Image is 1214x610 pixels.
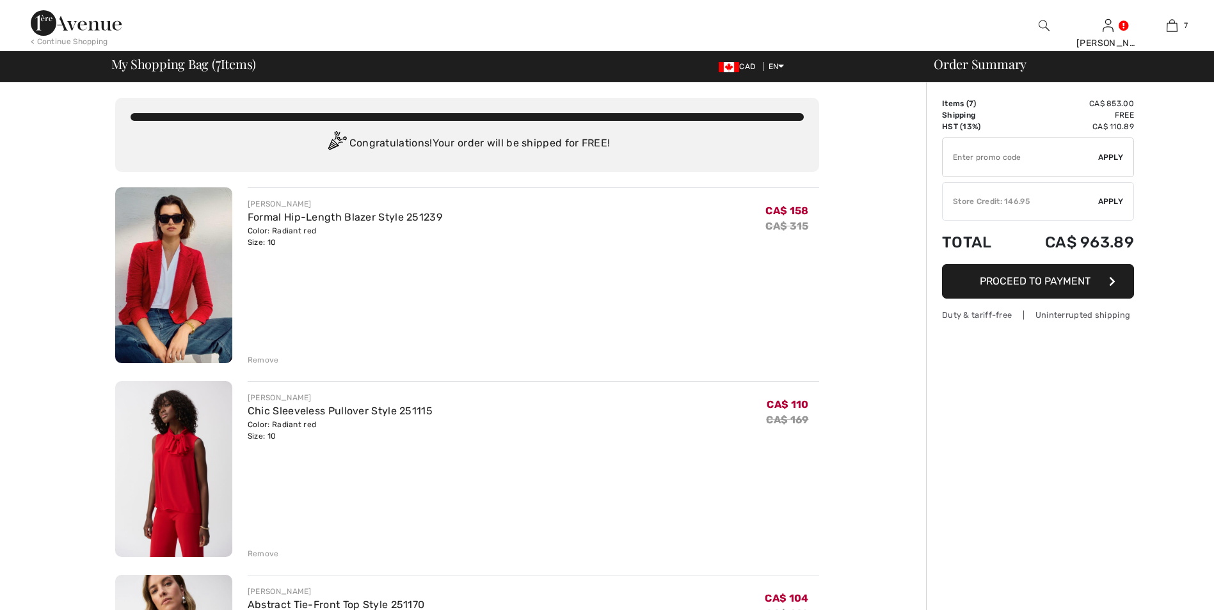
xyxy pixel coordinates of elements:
input: Promo code [943,138,1098,176]
td: Items ( ) [942,98,1010,109]
s: CA$ 315 [765,220,808,232]
div: [PERSON_NAME] [248,198,442,210]
td: Total [942,221,1010,264]
div: Order Summary [918,58,1206,70]
td: HST (13%) [942,121,1010,132]
a: Chic Sleeveless Pullover Style 251115 [248,405,433,417]
img: Chic Sleeveless Pullover Style 251115 [115,381,232,557]
td: CA$ 110.89 [1010,121,1134,132]
img: My Info [1103,18,1114,33]
td: Free [1010,109,1134,121]
span: 7 [216,54,221,71]
span: 7 [969,99,973,108]
div: < Continue Shopping [31,36,108,47]
div: [PERSON_NAME] [1076,36,1139,50]
span: CA$ 104 [765,592,808,604]
td: Shipping [942,109,1010,121]
img: Formal Hip-Length Blazer Style 251239 [115,187,232,363]
span: CA$ 158 [765,205,808,217]
a: 7 [1140,18,1203,33]
img: 1ère Avenue [31,10,122,36]
s: CA$ 169 [766,414,808,426]
div: [PERSON_NAME] [248,586,425,597]
td: CA$ 853.00 [1010,98,1134,109]
img: search the website [1039,18,1050,33]
div: Store Credit: 146.95 [943,196,1098,207]
span: Apply [1098,196,1124,207]
a: Formal Hip-Length Blazer Style 251239 [248,211,442,223]
img: Canadian Dollar [719,62,739,72]
span: Proceed to Payment [980,275,1090,287]
div: Color: Radiant red Size: 10 [248,419,433,442]
button: Proceed to Payment [942,264,1134,299]
div: Color: Radiant red Size: 10 [248,225,442,248]
span: 7 [1184,20,1188,31]
div: Remove [248,548,279,559]
img: Congratulation2.svg [324,131,349,157]
td: CA$ 963.89 [1010,221,1134,264]
div: Remove [248,354,279,366]
div: [PERSON_NAME] [248,392,433,403]
span: My Shopping Bag ( Items) [111,58,257,70]
div: Congratulations! Your order will be shipped for FREE! [131,131,804,157]
span: CA$ 110 [767,398,808,411]
span: EN [769,62,785,71]
div: Duty & tariff-free | Uninterrupted shipping [942,309,1134,321]
img: My Bag [1167,18,1178,33]
span: Apply [1098,152,1124,163]
a: Sign In [1103,19,1114,31]
span: CAD [719,62,760,71]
